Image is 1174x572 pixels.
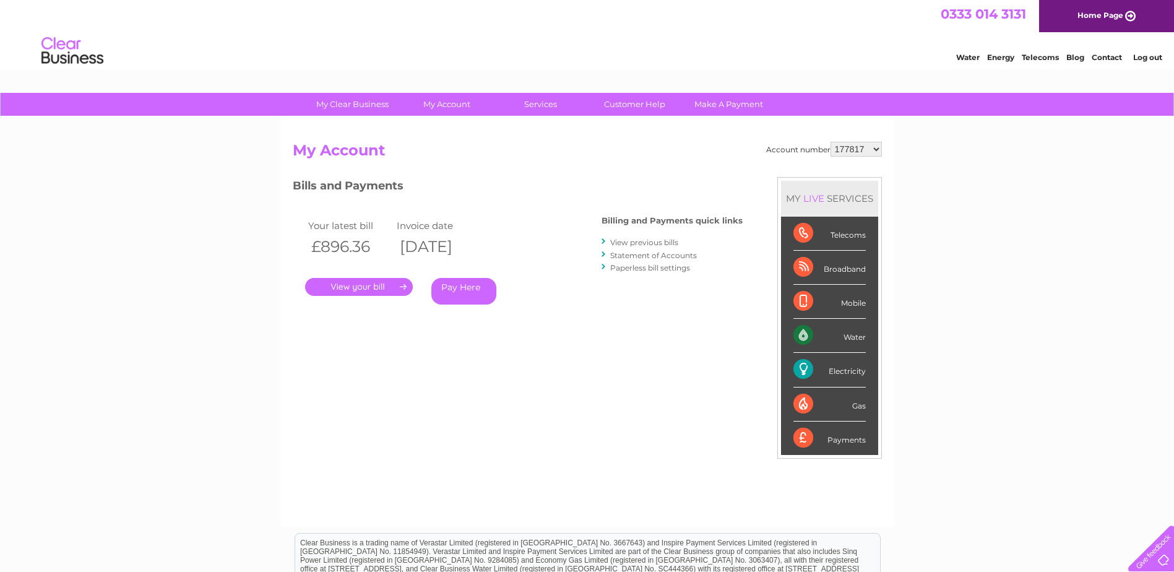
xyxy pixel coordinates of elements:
[1066,53,1084,62] a: Blog
[793,319,866,353] div: Water
[766,142,882,157] div: Account number
[793,217,866,251] div: Telecoms
[395,93,498,116] a: My Account
[781,181,878,216] div: MY SERVICES
[293,177,743,199] h3: Bills and Payments
[941,6,1026,22] a: 0333 014 3131
[293,142,882,165] h2: My Account
[801,193,827,204] div: LIVE
[301,93,404,116] a: My Clear Business
[793,388,866,422] div: Gas
[394,234,483,259] th: [DATE]
[956,53,980,62] a: Water
[793,422,866,455] div: Payments
[394,217,483,234] td: Invoice date
[610,251,697,260] a: Statement of Accounts
[490,93,592,116] a: Services
[1022,53,1059,62] a: Telecoms
[987,53,1014,62] a: Energy
[793,353,866,387] div: Electricity
[610,263,690,272] a: Paperless bill settings
[610,238,678,247] a: View previous bills
[295,7,880,60] div: Clear Business is a trading name of Verastar Limited (registered in [GEOGRAPHIC_DATA] No. 3667643...
[305,234,394,259] th: £896.36
[1092,53,1122,62] a: Contact
[793,285,866,319] div: Mobile
[305,217,394,234] td: Your latest bill
[1133,53,1162,62] a: Log out
[41,32,104,70] img: logo.png
[431,278,496,305] a: Pay Here
[584,93,686,116] a: Customer Help
[305,278,413,296] a: .
[678,93,780,116] a: Make A Payment
[793,251,866,285] div: Broadband
[602,216,743,225] h4: Billing and Payments quick links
